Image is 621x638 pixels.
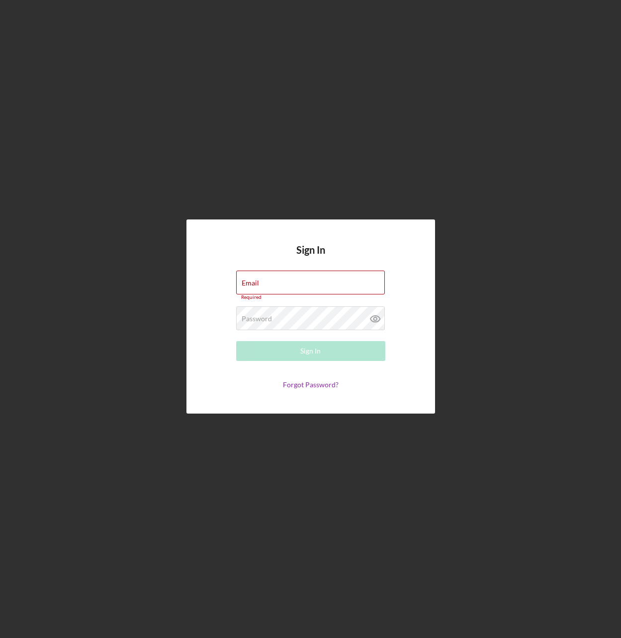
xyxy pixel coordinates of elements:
button: Sign In [236,341,385,361]
div: Required [236,294,385,300]
a: Forgot Password? [283,380,339,389]
div: Sign In [300,341,321,361]
label: Password [242,315,272,323]
label: Email [242,279,259,287]
h4: Sign In [296,244,325,271]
